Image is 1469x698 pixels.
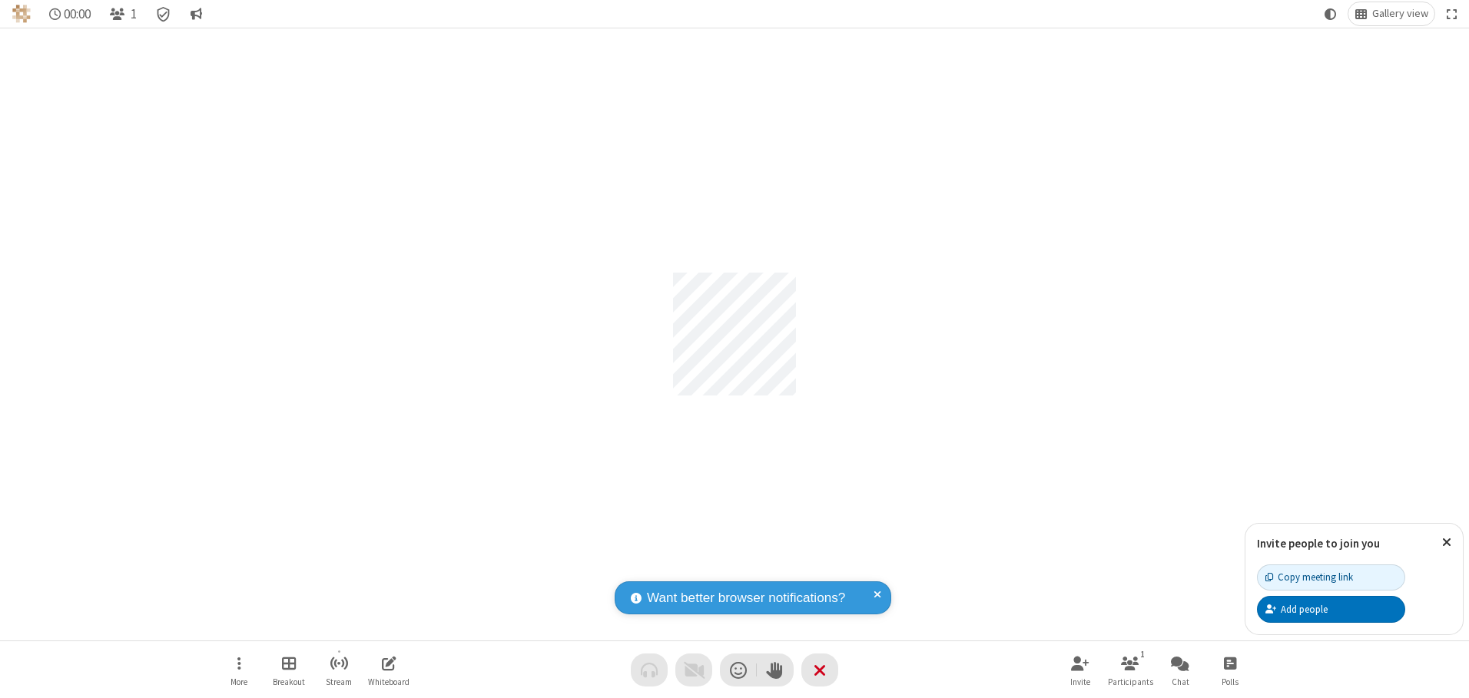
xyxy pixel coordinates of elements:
[631,653,668,686] button: Audio problem - check your Internet connection or call by phone
[368,677,410,686] span: Whiteboard
[1372,8,1428,20] span: Gallery view
[216,648,262,692] button: Open menu
[1108,677,1153,686] span: Participants
[1257,536,1380,551] label: Invite people to join you
[1157,648,1203,692] button: Open chat
[266,648,312,692] button: Manage Breakout Rooms
[149,2,178,25] div: Meeting details Encryption enabled
[675,653,712,686] button: Video
[1172,677,1189,686] span: Chat
[184,2,208,25] button: Conversation
[1107,648,1153,692] button: Open participant list
[1318,2,1343,25] button: Using system theme
[1257,564,1405,590] button: Copy meeting link
[1222,677,1239,686] span: Polls
[1348,2,1434,25] button: Change layout
[12,5,31,23] img: QA Selenium DO NOT DELETE OR CHANGE
[131,7,137,22] span: 1
[1257,596,1405,622] button: Add people
[1070,677,1090,686] span: Invite
[326,677,352,686] span: Stream
[1441,2,1464,25] button: Fullscreen
[230,677,247,686] span: More
[720,653,757,686] button: Send a reaction
[273,677,305,686] span: Breakout
[1207,648,1253,692] button: Open poll
[757,653,794,686] button: Raise hand
[103,2,143,25] button: Open participant list
[801,653,838,686] button: End or leave meeting
[43,2,98,25] div: Timer
[64,7,91,22] span: 00:00
[316,648,362,692] button: Start streaming
[1431,524,1463,561] button: Close popover
[647,588,845,608] span: Want better browser notifications?
[366,648,412,692] button: Open shared whiteboard
[1057,648,1103,692] button: Invite participants (Alt+I)
[1136,647,1149,661] div: 1
[1265,570,1353,584] div: Copy meeting link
